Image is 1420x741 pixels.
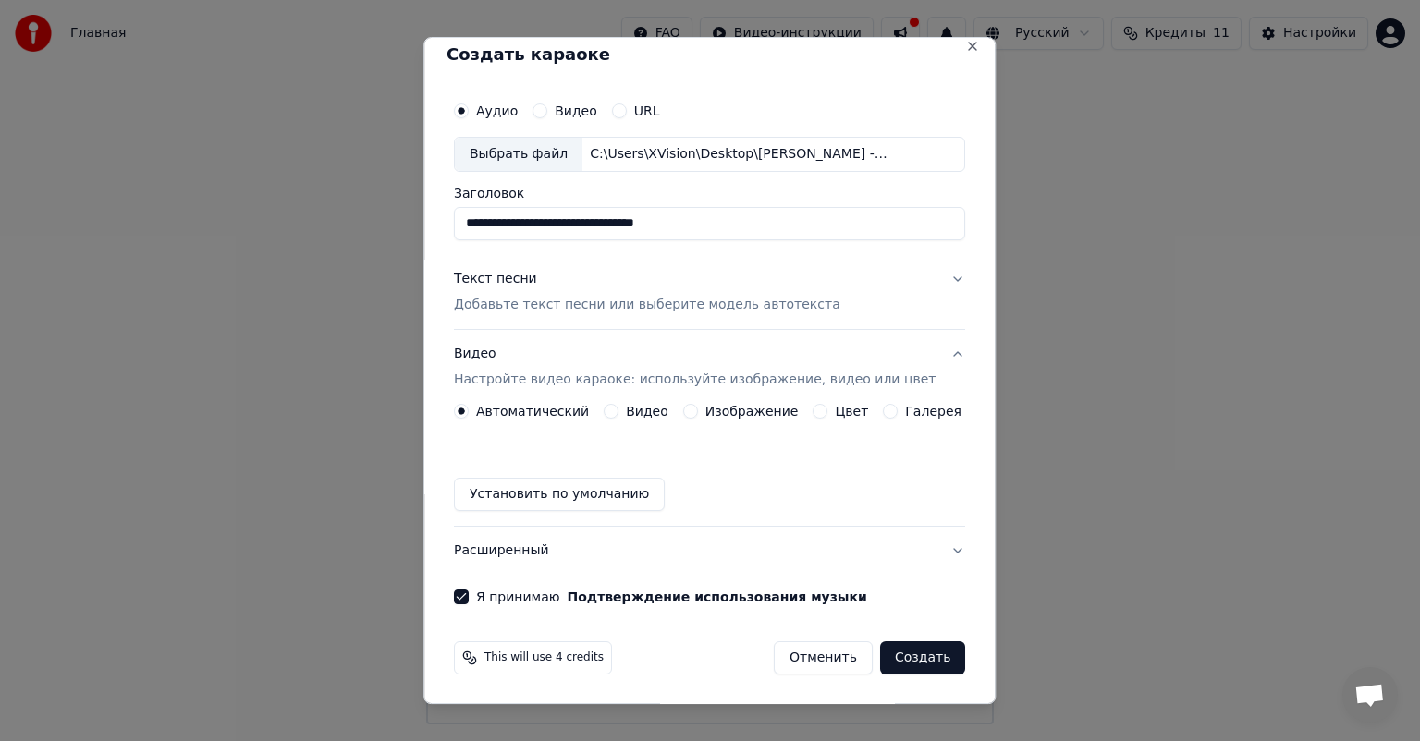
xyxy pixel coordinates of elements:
label: Цвет [836,405,869,418]
label: URL [634,104,660,117]
button: Отменить [774,641,873,674]
label: Аудио [476,104,518,117]
label: Я принимаю [476,590,867,603]
p: Настройте видео караоке: используйте изображение, видео или цвет [454,370,936,389]
button: Расширенный [454,527,965,575]
h2: Создать караоке [447,46,973,63]
div: ВидеоНастройте видео караоке: используйте изображение, видео или цвет [454,404,965,526]
button: Я принимаю [568,590,867,603]
label: Изображение [705,405,799,418]
span: This will use 4 credits [484,650,604,665]
button: Установить по умолчанию [454,478,665,511]
button: Текст песниДобавьте текст песни или выберите модель автотекста [454,255,965,329]
div: Выбрать файл [455,138,582,171]
label: Автоматический [476,405,589,418]
button: Создать [880,641,965,674]
label: Заголовок [454,187,965,200]
button: ВидеоНастройте видео караоке: используйте изображение, видео или цвет [454,330,965,404]
div: Видео [454,345,936,389]
label: Видео [626,405,668,418]
div: Текст песни [454,270,537,288]
label: Видео [555,104,597,117]
p: Добавьте текст песни или выберите модель автотекста [454,296,840,314]
div: C:\Users\XVision\Desktop\[PERSON_NAME] - Гимн клуба _Magic_ (11).wav [582,145,897,164]
label: Галерея [906,405,962,418]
